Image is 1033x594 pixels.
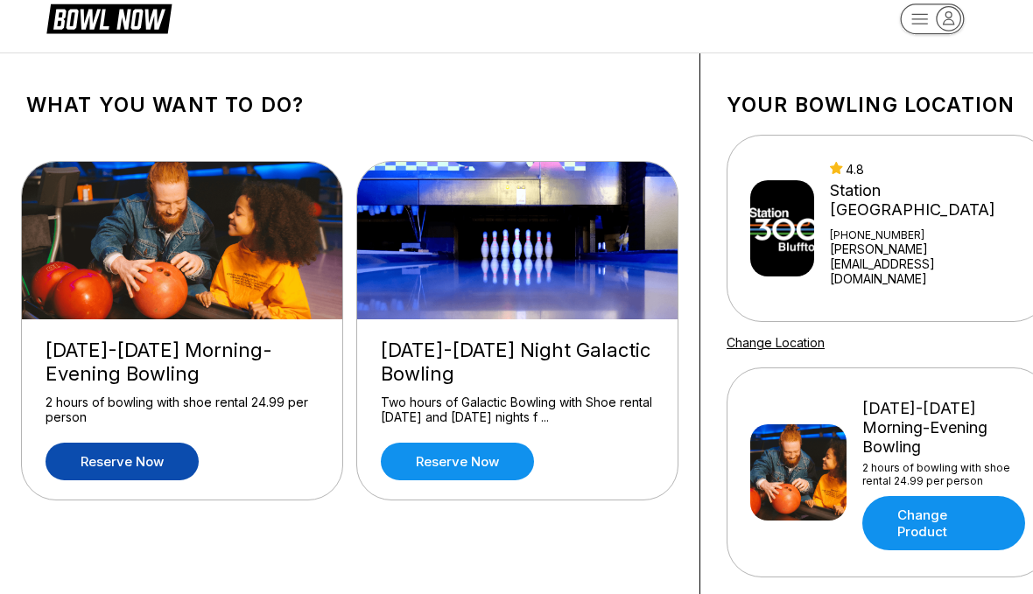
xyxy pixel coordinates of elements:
img: Friday-Sunday Morning-Evening Bowling [22,162,344,319]
a: Change Product [862,496,1025,550]
div: [DATE]-[DATE] Morning-Evening Bowling [862,399,1025,457]
div: [DATE]-[DATE] Morning-Evening Bowling [46,339,319,386]
a: [PERSON_NAME][EMAIL_ADDRESS][DOMAIN_NAME] [830,241,1028,286]
div: [PHONE_NUMBER] [830,228,1028,241]
img: Station 300 Bluffton [750,180,814,276]
div: 4.8 [830,162,1028,177]
img: Friday-Saturday Night Galactic Bowling [357,162,679,319]
div: [DATE]-[DATE] Night Galactic Bowling [381,339,654,386]
a: Change Location [727,335,825,350]
div: Two hours of Galactic Bowling with Shoe rental [DATE] and [DATE] nights f ... [381,395,654,425]
div: Station [GEOGRAPHIC_DATA] [830,181,1028,220]
a: Reserve now [46,443,199,480]
img: Friday-Sunday Morning-Evening Bowling [750,424,847,521]
a: Reserve now [381,443,534,480]
div: 2 hours of bowling with shoe rental 24.99 per person [862,461,1025,487]
h1: What you want to do? [26,93,673,117]
div: 2 hours of bowling with shoe rental 24.99 per person [46,395,319,425]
